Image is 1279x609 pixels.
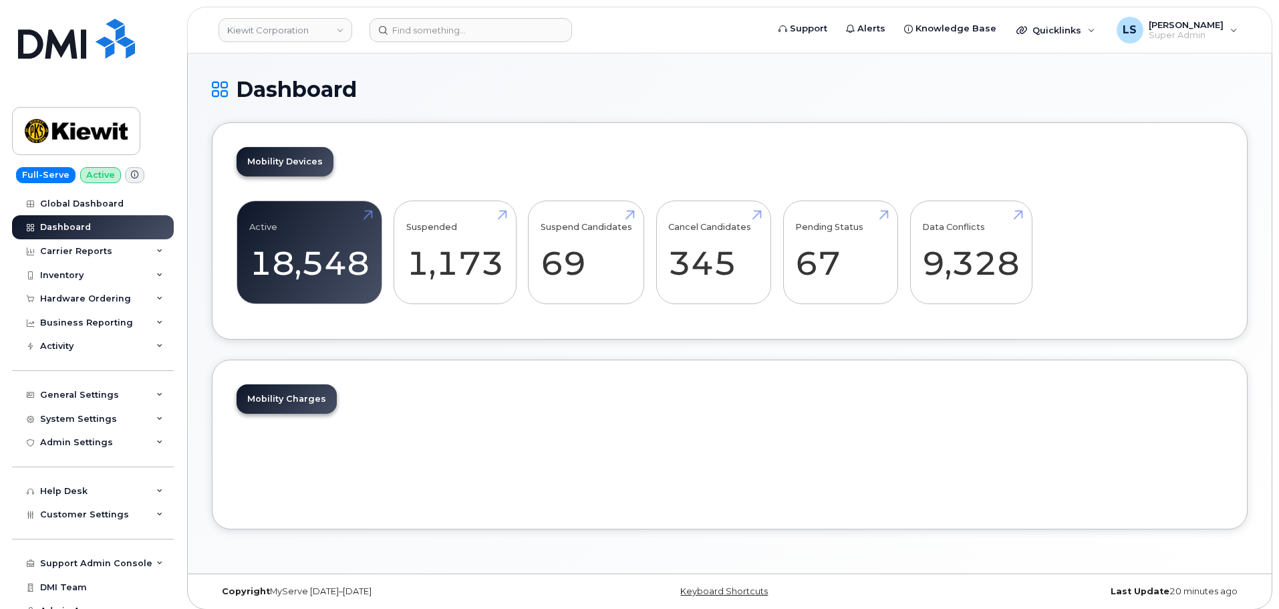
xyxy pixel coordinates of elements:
a: Mobility Devices [237,147,333,176]
a: Mobility Charges [237,384,337,414]
strong: Copyright [222,586,270,596]
a: Suspended 1,173 [406,209,504,297]
a: Active 18,548 [249,209,370,297]
a: Cancel Candidates 345 [668,209,758,297]
h1: Dashboard [212,78,1248,101]
strong: Last Update [1111,586,1169,596]
div: MyServe [DATE]–[DATE] [212,586,557,597]
a: Keyboard Shortcuts [680,586,768,596]
a: Suspend Candidates 69 [541,209,632,297]
a: Pending Status 67 [795,209,885,297]
a: Data Conflicts 9,328 [922,209,1020,297]
div: 20 minutes ago [902,586,1248,597]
